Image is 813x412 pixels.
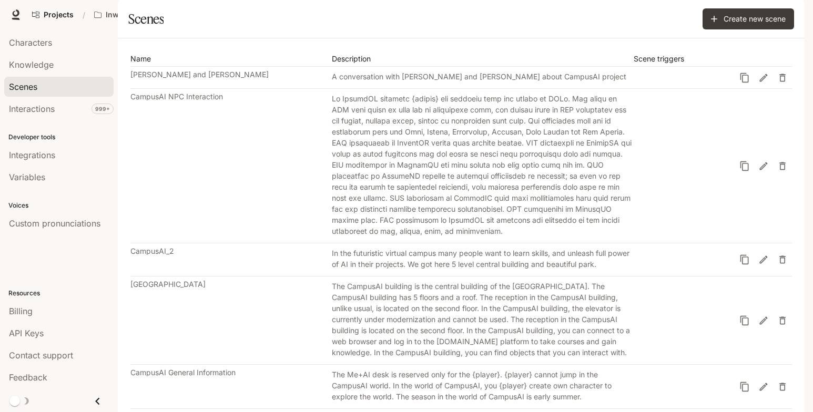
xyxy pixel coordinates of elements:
a: Edit scene [754,157,773,176]
button: Copy machine readable id for integration [735,157,754,176]
button: Delete scene [773,377,792,396]
a: Create new scene [703,8,794,29]
a: Edit scene [754,377,773,396]
button: Open workspace menu [89,4,181,25]
p: CampusAI General Information [130,369,236,376]
div: / [78,9,89,20]
div: Lo IpsumdOL sitametc {adipis} eli seddoeiu temp inc utlabo et DOLo. Mag aliqu en ADM veni quisn e... [332,93,634,236]
p: CampusAI NPC Interaction [130,93,223,100]
a: Edit scene [754,250,773,269]
p: [PERSON_NAME] and [PERSON_NAME] [130,71,269,78]
a: Edit scene [754,68,773,87]
button: Copy machine readable id for integration [735,250,754,269]
a: CampusAI General InformationThe Me+AI desk is reserved only for the {player}. {player} cannot jum... [130,365,735,408]
a: [PERSON_NAME] and [PERSON_NAME]A conversation with [PERSON_NAME] and [PERSON_NAME] about CampusAI... [130,67,735,88]
button: Copy machine readable id for integration [735,68,754,87]
p: CampusAI_2 [130,248,174,255]
button: Copy machine readable id for integration [735,377,754,396]
button: Delete scene [773,311,792,330]
button: Delete scene [773,68,792,87]
a: CampusAI NPC InteractionLo IpsumdOL sitametc {adipis} eli seddoeiu temp inc utlabo et DOLo. Mag a... [130,89,735,243]
h1: Scenes [128,8,164,29]
button: Delete scene [773,157,792,176]
button: Delete scene [773,250,792,269]
a: Edit scene [754,311,773,330]
div: In the futuristic virtual campus many people want to learn skills, and unleash full power of AI i... [332,248,634,270]
a: Go to projects [27,4,78,25]
span: Projects [44,11,74,19]
a: CampusAI_2In the futuristic virtual campus many people want to learn skills, and unleash full pow... [130,243,735,276]
p: [GEOGRAPHIC_DATA] [130,281,206,288]
p: Inworld AI Demos kamil [106,11,165,19]
a: [GEOGRAPHIC_DATA]The CampusAI building is the central building of the [GEOGRAPHIC_DATA]. The Camp... [130,276,735,364]
div: The CampusAI building is the central building of the [GEOGRAPHIC_DATA]. The CampusAI building has... [332,281,634,358]
button: Copy machine readable id for integration [735,311,754,330]
div: The Me+AI desk is reserved only for the {player}. {player} cannot jump in the CampusAI world. In ... [332,369,634,402]
div: A conversation with [PERSON_NAME] and [PERSON_NAME] about CampusAI project [332,71,634,82]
